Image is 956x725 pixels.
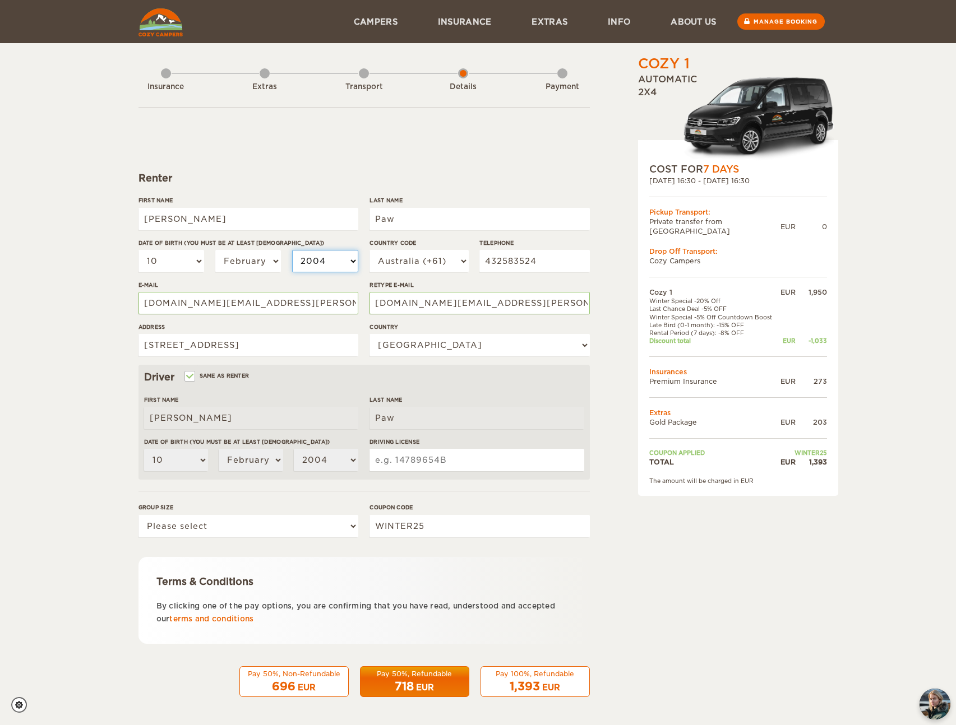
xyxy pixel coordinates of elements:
input: Same as renter [186,374,193,381]
input: e.g. William [144,407,358,429]
label: First Name [138,196,358,205]
div: Insurance [135,82,197,92]
div: Terms & Conditions [156,575,572,588]
label: Same as renter [186,370,250,381]
span: 718 [395,680,414,693]
input: e.g. example@example.com [370,292,589,314]
a: Cookie settings [11,697,34,713]
div: EUR [778,377,795,386]
td: Coupon applied [649,449,778,457]
div: Extras [234,82,295,92]
button: Pay 100%, Refundable 1,393 EUR [481,666,590,698]
label: Coupon code [370,503,589,512]
input: e.g. Smith [370,208,589,230]
td: Winter Special -20% Off [649,297,778,305]
label: Retype E-mail [370,281,589,289]
td: Cozy 1 [649,287,778,297]
label: Last Name [370,196,589,205]
label: Date of birth (You must be at least [DEMOGRAPHIC_DATA]) [144,438,358,446]
span: 696 [272,680,295,693]
div: Cozy 1 [638,54,690,73]
label: Date of birth (You must be at least [DEMOGRAPHIC_DATA]) [138,239,358,247]
td: Rental Period (7 days): -8% OFF [649,329,778,337]
div: 273 [796,377,827,386]
td: TOTAL [649,457,778,467]
label: Group size [138,503,358,512]
div: COST FOR [649,162,827,176]
td: Extras [649,408,827,417]
input: e.g. Smith [370,407,584,429]
td: Insurances [649,367,827,377]
span: 7 Days [703,164,739,175]
div: EUR [416,682,434,693]
label: E-mail [138,281,358,289]
label: First Name [144,396,358,404]
input: e.g. 1 234 567 890 [479,250,589,272]
a: terms and conditions [169,615,253,623]
label: Country Code [370,239,468,247]
div: EUR [778,287,795,297]
td: Discount total [649,337,778,345]
label: Address [138,323,358,331]
img: Freyja at Cozy Campers [920,689,950,719]
div: -1,033 [796,337,827,345]
img: Volkswagen-Caddy-MaxiCrew_.png [683,77,838,162]
td: Winter Special -5% Off Countdown Boost [649,313,778,321]
div: The amount will be charged in EUR [649,477,827,485]
label: Driving License [370,438,584,446]
div: 203 [796,417,827,427]
div: EUR [542,682,560,693]
div: 0 [796,222,827,231]
div: 1,950 [796,287,827,297]
div: Automatic 2x4 [638,73,838,162]
td: Gold Package [649,417,778,427]
div: Details [432,82,494,92]
button: chat-button [920,689,950,719]
div: Driver [144,370,584,384]
input: e.g. example@example.com [138,292,358,314]
td: Cozy Campers [649,256,827,266]
p: By clicking one of the pay options, you are confirming that you have read, understood and accepte... [156,599,572,626]
div: Pay 50%, Refundable [367,669,462,678]
label: Telephone [479,239,589,247]
img: Cozy Campers [138,8,183,36]
div: Payment [532,82,593,92]
div: EUR [778,457,795,467]
td: Private transfer from [GEOGRAPHIC_DATA] [649,217,780,236]
label: Last Name [370,396,584,404]
div: EUR [298,682,316,693]
div: EUR [780,222,796,231]
div: Pay 50%, Non-Refundable [247,669,341,678]
div: Transport [333,82,395,92]
input: e.g. William [138,208,358,230]
div: Renter [138,171,590,185]
span: 1,393 [510,680,540,693]
div: Pickup Transport: [649,207,827,217]
td: Late Bird (0-1 month): -15% OFF [649,321,778,329]
div: EUR [778,417,795,427]
div: 1,393 [796,457,827,467]
td: WINTER25 [778,449,826,457]
div: EUR [778,337,795,345]
a: Manage booking [737,13,825,30]
div: Pay 100%, Refundable [488,669,583,678]
button: Pay 50%, Refundable 718 EUR [360,666,469,698]
td: Last Chance Deal -5% OFF [649,305,778,313]
div: [DATE] 16:30 - [DATE] 16:30 [649,176,827,185]
div: Drop Off Transport: [649,247,827,256]
input: e.g. Street, City, Zip Code [138,334,358,356]
td: Premium Insurance [649,377,778,386]
label: Country [370,323,589,331]
input: e.g. 14789654B [370,449,584,471]
button: Pay 50%, Non-Refundable 696 EUR [239,666,349,698]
